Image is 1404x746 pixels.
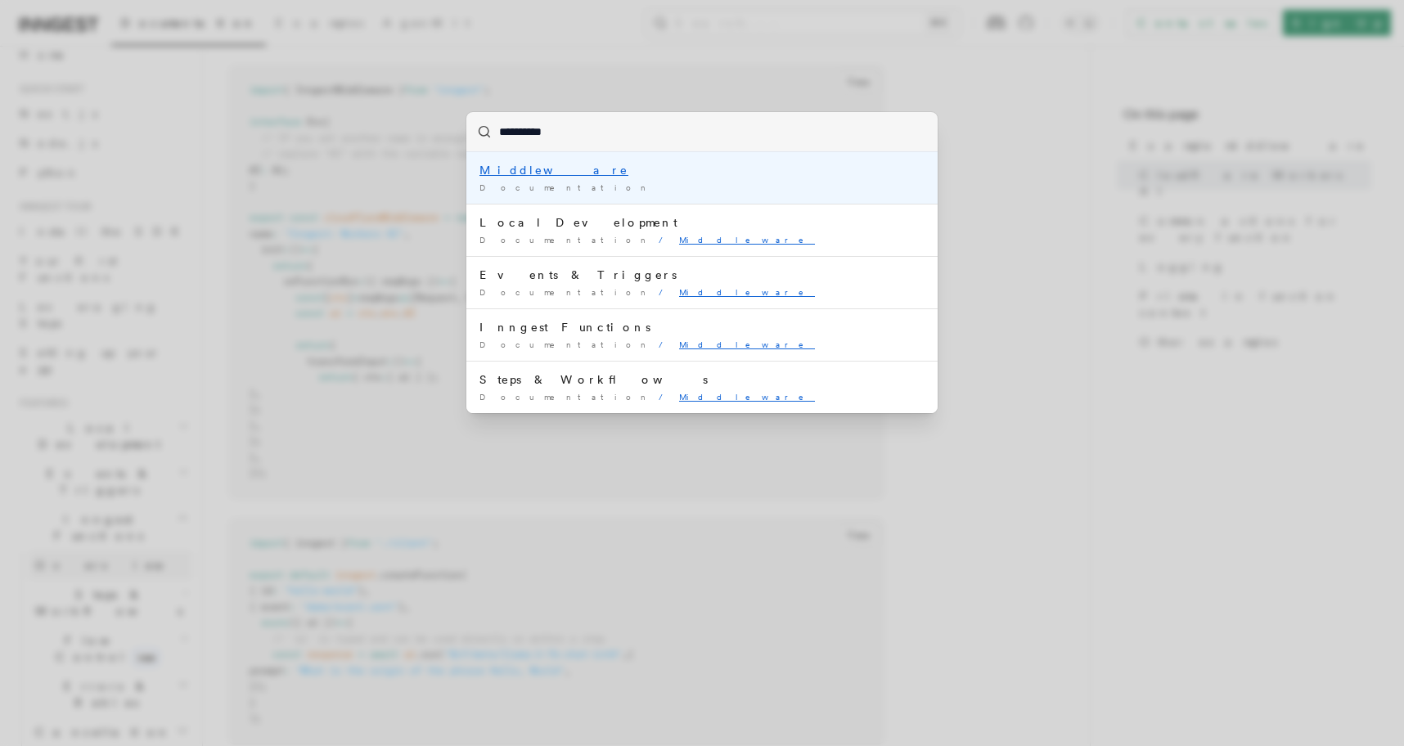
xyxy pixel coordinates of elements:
[479,319,925,335] div: Inngest Functions
[479,164,628,177] mark: Middleware
[659,235,673,245] span: /
[479,235,652,245] span: Documentation
[659,287,673,297] span: /
[479,287,652,297] span: Documentation
[479,182,652,192] span: Documentation
[479,267,925,283] div: Events & Triggers
[679,287,815,297] mark: Middleware
[679,392,815,402] mark: Middleware
[679,339,815,349] mark: Middleware
[479,214,925,231] div: Local Development
[479,339,652,349] span: Documentation
[659,339,673,349] span: /
[659,392,673,402] span: /
[479,371,925,388] div: Steps & Workflows
[679,235,815,245] mark: Middleware
[479,392,652,402] span: Documentation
